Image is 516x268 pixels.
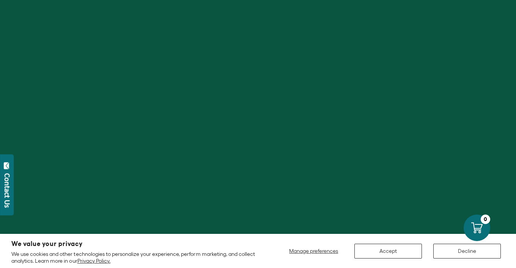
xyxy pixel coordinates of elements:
[433,244,501,259] button: Decline
[11,251,260,264] p: We use cookies and other technologies to personalize your experience, perform marketing, and coll...
[285,244,343,259] button: Manage preferences
[3,173,11,208] div: Contact Us
[289,248,338,254] span: Manage preferences
[354,244,422,259] button: Accept
[77,258,110,264] a: Privacy Policy.
[11,241,260,247] h2: We value your privacy
[481,215,490,224] div: 0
